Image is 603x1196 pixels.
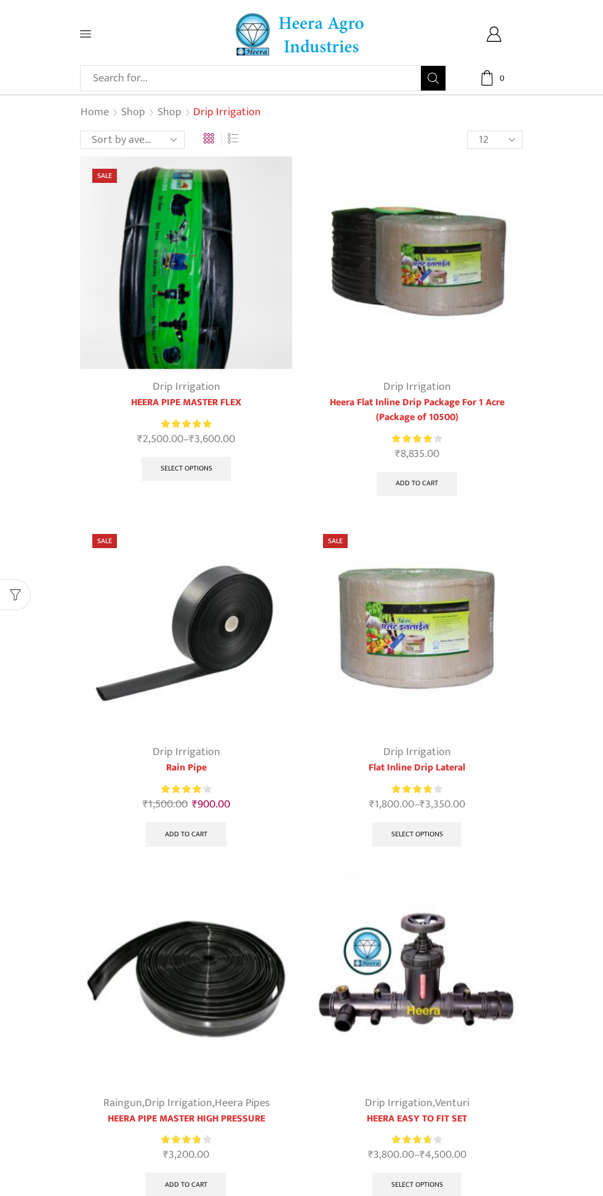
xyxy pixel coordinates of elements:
span: Rated out of 5 [161,1133,200,1146]
span: – [80,431,292,448]
a: Heera Flat Inline Drip Package For 1 Acre (Package of 10500) [311,395,523,425]
bdi: 4,500.00 [420,1145,466,1164]
div: Rated 5.00 out of 5 [161,418,211,430]
span: Rated out of 5 [392,1133,430,1146]
a: Add to cart: “Heera Flat Inline Drip Package For 1 Acre (Package of 10500)” [377,472,457,496]
span: Sale [92,169,117,183]
span: ₹ [163,1145,169,1164]
bdi: 3,800.00 [368,1145,414,1164]
a: Select options for “HEERA PIPE MASTER FLEX” [142,457,231,482]
a: Drip Irrigation [145,1094,212,1112]
span: Rated out of 5 [392,783,432,796]
div: Rated 4.00 out of 5 [392,783,442,796]
span: 0 [495,72,508,84]
a: Drip Irrigation [365,1094,433,1112]
div: Rated 4.13 out of 5 [161,783,211,796]
select: Shop order [80,131,185,149]
a: 0 [465,70,523,86]
img: Heera Flex Pipe [80,873,292,1085]
img: Heera Rain Pipe [80,522,292,734]
a: Drip Irrigation [383,743,451,761]
a: Drip Irrigation [153,378,220,396]
a: Select options for “Flat Inline Drip Lateral” [372,822,462,847]
span: ₹ [192,795,198,814]
a: Raingun [103,1094,142,1112]
span: ₹ [189,430,194,448]
span: ₹ [420,795,425,814]
a: Heera Pipes [215,1094,270,1112]
a: Add to cart: “Rain Pipe” [146,822,226,847]
span: ₹ [420,1145,425,1164]
div: , , [80,1095,292,1112]
bdi: 8,835.00 [395,445,439,463]
button: Search button [421,66,445,91]
span: ₹ [368,1145,373,1164]
a: Rain Pipe [80,761,292,775]
span: – [311,1147,523,1163]
span: Rated out of 5 [161,783,202,796]
span: Rated out of 5 [161,418,211,430]
bdi: 1,800.00 [369,795,414,814]
span: ₹ [143,795,148,814]
img: Heera Easy To Fit Set [311,873,523,1085]
a: Home [80,105,110,121]
h1: Drip Irrigation [193,106,261,119]
span: ₹ [137,430,143,448]
a: Venturi [435,1094,469,1112]
a: Shop [157,105,182,121]
div: Rated 4.21 out of 5 [392,432,442,445]
a: Shop [121,105,146,121]
div: , [311,1095,523,1112]
a: HEERA PIPE MASTER HIGH PRESSURE [80,1112,292,1126]
bdi: 900.00 [192,795,230,814]
bdi: 2,500.00 [137,430,183,448]
nav: Breadcrumb [80,105,261,121]
div: Rated 3.86 out of 5 [161,1133,211,1146]
bdi: 1,500.00 [143,795,188,814]
bdi: 3,200.00 [163,1145,209,1164]
span: Sale [92,534,117,548]
span: Rated out of 5 [392,432,434,445]
a: HEERA PIPE MASTER FLEX [80,395,292,410]
bdi: 3,350.00 [420,795,465,814]
img: Flat Inline [311,156,523,369]
span: ₹ [395,445,401,463]
input: Search for... [87,66,421,91]
bdi: 3,600.00 [189,430,235,448]
img: Flat Inline Drip Lateral [311,522,523,734]
a: Drip Irrigation [153,743,220,761]
a: Flat Inline Drip Lateral [311,761,523,775]
span: – [311,796,523,813]
a: HEERA EASY TO FIT SET [311,1112,523,1126]
div: Rated 3.83 out of 5 [392,1133,442,1146]
img: Heera Gold Krushi Pipe Black [80,156,292,369]
a: Drip Irrigation [383,378,451,396]
span: Sale [323,534,348,548]
span: ₹ [369,795,375,814]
